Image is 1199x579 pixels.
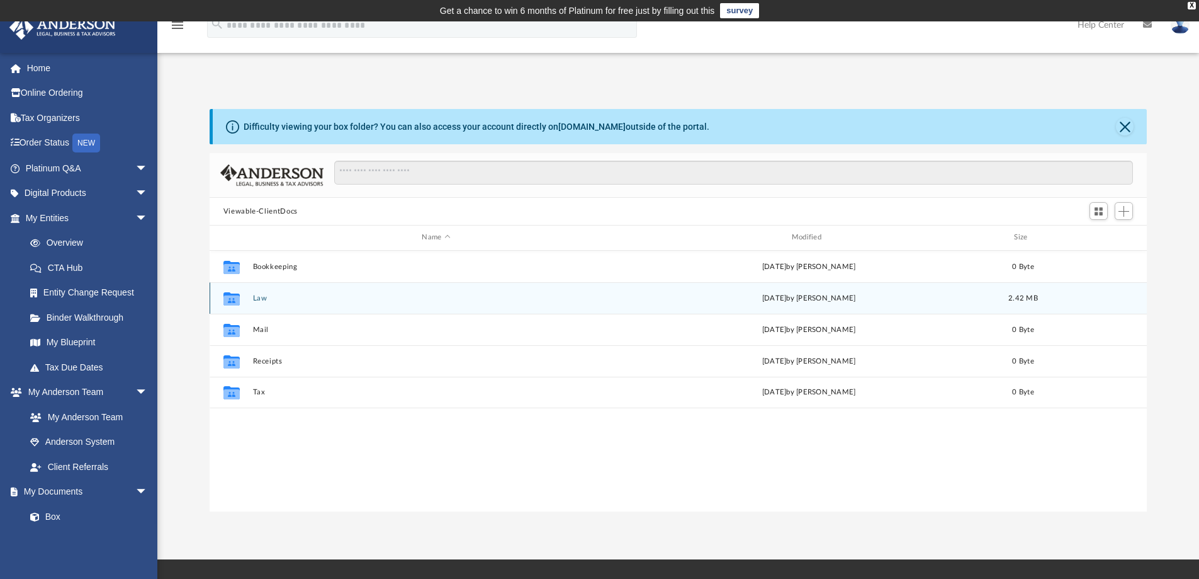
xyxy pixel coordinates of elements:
[72,134,100,152] div: NEW
[625,387,992,398] div: [DATE] by [PERSON_NAME]
[998,232,1048,243] div: Size
[558,122,626,132] a: [DOMAIN_NAME]
[1188,2,1196,9] div: close
[625,261,992,272] div: [DATE] by [PERSON_NAME]
[18,305,167,330] a: Binder Walkthrough
[135,181,160,207] span: arrow_drop_down
[244,120,709,134] div: Difficulty viewing your box folder? You can also access your account directly on outside of the p...
[625,232,993,243] div: Modified
[1012,326,1034,333] span: 0 Byte
[135,479,160,505] span: arrow_drop_down
[1115,202,1134,220] button: Add
[1012,389,1034,396] span: 0 Byte
[625,355,992,367] div: [DATE] by [PERSON_NAME]
[18,280,167,306] a: Entity Change Request
[9,156,167,181] a: Platinum Q&Aarrow_drop_down
[252,326,619,334] button: Mail
[9,479,160,505] a: My Documentsarrow_drop_down
[1054,232,1142,243] div: id
[135,380,160,406] span: arrow_drop_down
[720,3,759,18] a: survey
[334,161,1133,185] input: Search files and folders
[223,206,298,217] button: Viewable-ClientDocs
[18,231,167,256] a: Overview
[170,24,185,33] a: menu
[9,81,167,106] a: Online Ordering
[18,404,154,430] a: My Anderson Team
[9,55,167,81] a: Home
[252,232,619,243] div: Name
[215,232,247,243] div: id
[252,357,619,365] button: Receipts
[1012,357,1034,364] span: 0 Byte
[6,15,120,40] img: Anderson Advisors Platinum Portal
[9,130,167,156] a: Order StatusNEW
[1116,118,1134,135] button: Close
[18,529,160,554] a: Meeting Minutes
[9,181,167,206] a: Digital Productsarrow_drop_down
[135,156,160,181] span: arrow_drop_down
[18,504,154,529] a: Box
[1008,294,1038,301] span: 2.42 MB
[9,105,167,130] a: Tax Organizers
[18,330,160,355] a: My Blueprint
[1012,263,1034,270] span: 0 Byte
[252,294,619,302] button: Law
[18,430,160,455] a: Anderson System
[210,251,1147,512] div: grid
[252,263,619,271] button: Bookkeeping
[625,292,992,304] div: [DATE] by [PERSON_NAME]
[625,324,992,335] div: [DATE] by [PERSON_NAME]
[440,3,715,18] div: Get a chance to win 6 months of Platinum for free just by filling out this
[18,255,167,280] a: CTA Hub
[135,205,160,231] span: arrow_drop_down
[18,454,160,479] a: Client Referrals
[252,388,619,396] button: Tax
[9,205,167,231] a: My Entitiesarrow_drop_down
[1171,16,1190,34] img: User Pic
[9,380,160,405] a: My Anderson Teamarrow_drop_down
[18,355,167,380] a: Tax Due Dates
[210,17,224,31] i: search
[170,18,185,33] i: menu
[1089,202,1108,220] button: Switch to Grid View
